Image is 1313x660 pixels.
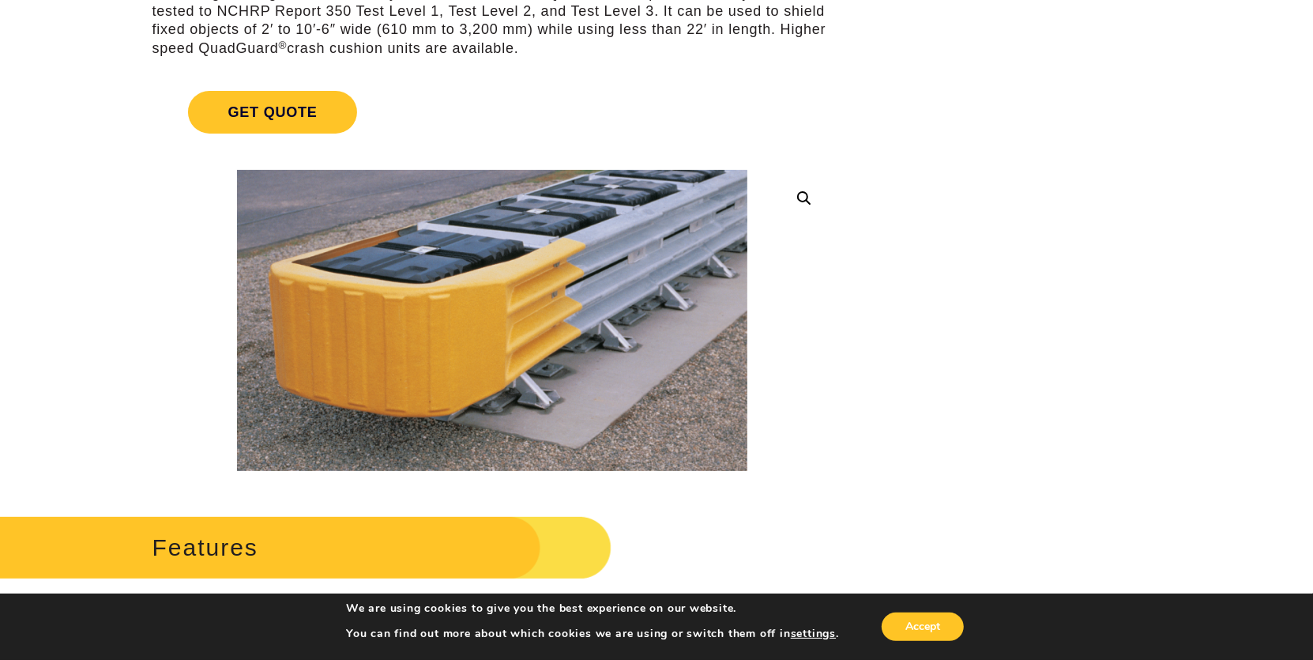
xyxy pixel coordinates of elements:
button: settings [791,627,836,641]
a: Get Quote [152,72,833,153]
p: You can find out more about which cookies we are using or switch them off in . [346,627,839,641]
button: Accept [882,613,964,641]
span: Get Quote [188,91,356,134]
sup: ® [279,40,288,51]
p: We are using cookies to give you the best experience on our website. [346,602,839,616]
